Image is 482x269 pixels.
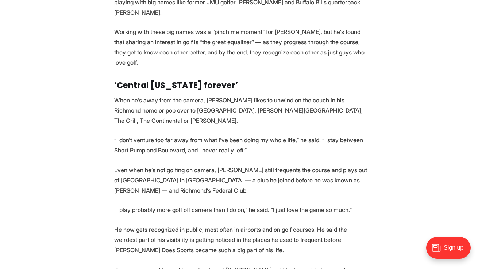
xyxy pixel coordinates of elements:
p: “I play probably more golf off camera than I do on,” he said. “I just love the game so much.” [114,205,368,215]
p: Working with these big names was a “pinch me moment” for [PERSON_NAME], but he’s found that shari... [114,27,368,68]
p: He now gets recognized in public, most often in airports and on golf courses. He said the weirdes... [114,224,368,255]
strong: ‘Central [US_STATE] forever’ [114,79,238,91]
p: When he’s away from the camera, [PERSON_NAME] likes to unwind on the couch in his Richmond home o... [114,95,368,126]
p: “I don’t venture too far away from what I’ve been doing my whole life,” he said. “I stay between ... [114,135,368,155]
p: Even when he’s not golfing on camera, [PERSON_NAME] still frequents the course and plays out of [... [114,165,368,196]
iframe: portal-trigger [420,233,482,269]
